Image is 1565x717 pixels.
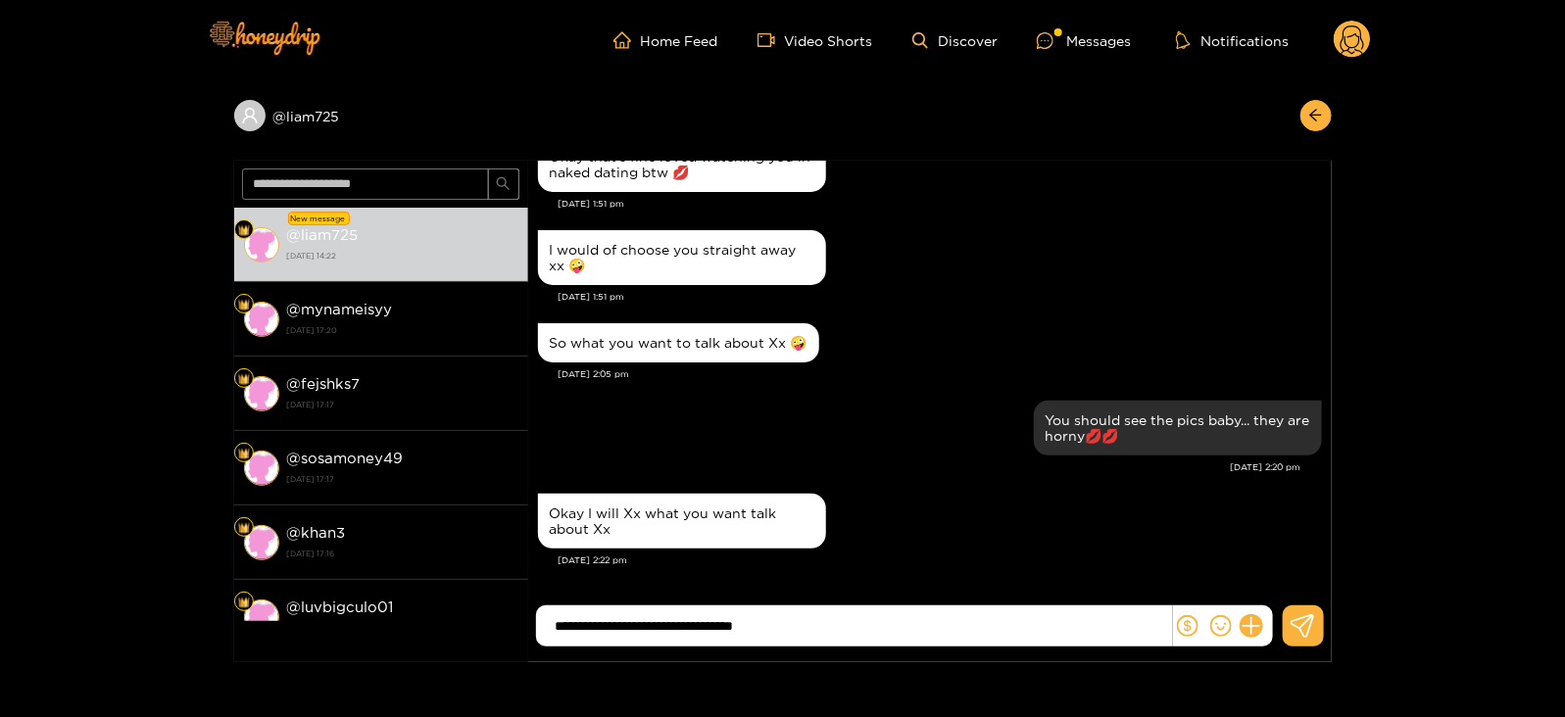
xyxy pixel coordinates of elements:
[538,460,1301,474] div: [DATE] 2:20 pm
[1177,615,1198,637] span: dollar
[1034,401,1322,455] div: Aug. 27, 2:20 pm
[538,230,826,285] div: Aug. 27, 1:51 pm
[912,32,998,49] a: Discover
[1300,100,1332,131] button: arrow-left
[287,375,361,392] strong: @ fejshks7
[559,367,1322,381] div: [DATE] 2:05 pm
[244,451,279,486] img: conversation
[287,545,518,562] strong: [DATE] 17:16
[244,376,279,411] img: conversation
[287,396,518,413] strong: [DATE] 17:17
[238,299,250,311] img: Fan Level
[758,31,785,49] span: video-camera
[1308,108,1323,124] span: arrow-left
[244,599,279,635] img: conversation
[758,31,873,49] a: Video Shorts
[538,137,826,192] div: Aug. 27, 1:51 pm
[287,301,393,317] strong: @ mynameisyy
[238,448,250,459] img: Fan Level
[538,494,826,549] div: Aug. 27, 2:22 pm
[1037,29,1131,52] div: Messages
[559,197,1322,211] div: [DATE] 1:51 pm
[287,450,404,466] strong: @ sosamoney49
[613,31,641,49] span: home
[550,335,807,351] div: So what you want to talk about Xx 🤪
[488,168,519,200] button: search
[287,619,518,637] strong: [DATE] 17:16
[244,227,279,263] img: conversation
[1210,615,1232,637] span: smile
[287,321,518,339] strong: [DATE] 17:20
[244,302,279,337] img: conversation
[538,323,819,362] div: Aug. 27, 2:05 pm
[287,247,518,264] strong: [DATE] 14:22
[1046,412,1310,444] div: You should see the pics baby... they are horny💋💋
[287,470,518,488] strong: [DATE] 17:17
[559,290,1322,304] div: [DATE] 1:51 pm
[287,524,346,541] strong: @ khan3
[1173,611,1202,641] button: dollar
[238,373,250,385] img: Fan Level
[238,224,250,236] img: Fan Level
[496,176,511,193] span: search
[559,553,1322,567] div: [DATE] 2:22 pm
[287,598,394,615] strong: @ luvbigculo01
[287,226,359,243] strong: @ liam725
[550,242,814,273] div: I would of choose you straight away xx 🤪
[550,505,814,537] div: Okay I will Xx what you want talk about Xx
[241,107,259,124] span: user
[550,149,814,180] div: Okay that’s fine loved watching you in naked dating btw 💋
[244,525,279,560] img: conversation
[234,100,528,131] div: @liam725
[613,31,718,49] a: Home Feed
[288,212,350,225] div: New message
[238,597,250,608] img: Fan Level
[1170,30,1295,50] button: Notifications
[238,522,250,534] img: Fan Level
